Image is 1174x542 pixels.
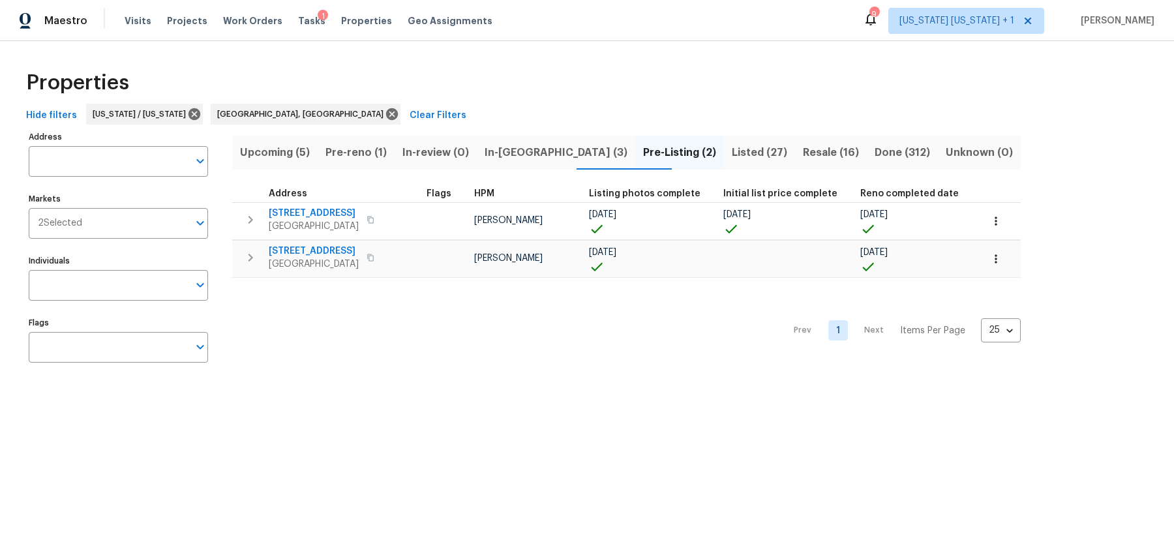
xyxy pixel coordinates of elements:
[900,324,965,337] p: Items Per Page
[298,16,325,25] span: Tasks
[860,189,959,198] span: Reno completed date
[723,210,751,219] span: [DATE]
[269,258,359,271] span: [GEOGRAPHIC_DATA]
[869,8,879,21] div: 9
[29,257,208,265] label: Individuals
[191,152,209,170] button: Open
[860,210,888,219] span: [DATE]
[402,143,469,162] span: In-review (0)
[211,104,400,125] div: [GEOGRAPHIC_DATA], [GEOGRAPHIC_DATA]
[408,14,492,27] span: Geo Assignments
[191,338,209,356] button: Open
[946,143,1013,162] span: Unknown (0)
[191,276,209,294] button: Open
[474,189,494,198] span: HPM
[167,14,207,27] span: Projects
[589,189,700,198] span: Listing photos complete
[474,216,543,225] span: [PERSON_NAME]
[981,313,1021,347] div: 25
[781,286,1021,376] nav: Pagination Navigation
[325,143,387,162] span: Pre-reno (1)
[86,104,203,125] div: [US_STATE] / [US_STATE]
[828,320,848,340] a: Goto page 1
[875,143,930,162] span: Done (312)
[26,108,77,124] span: Hide filters
[269,189,307,198] span: Address
[240,143,310,162] span: Upcoming (5)
[803,143,859,162] span: Resale (16)
[732,143,787,162] span: Listed (27)
[410,108,466,124] span: Clear Filters
[427,189,451,198] span: Flags
[29,133,208,141] label: Address
[899,14,1014,27] span: [US_STATE] [US_STATE] + 1
[589,210,616,219] span: [DATE]
[1076,14,1154,27] span: [PERSON_NAME]
[29,319,208,327] label: Flags
[643,143,716,162] span: Pre-Listing (2)
[269,207,359,220] span: [STREET_ADDRESS]
[269,220,359,233] span: [GEOGRAPHIC_DATA]
[485,143,627,162] span: In-[GEOGRAPHIC_DATA] (3)
[29,195,208,203] label: Markets
[125,14,151,27] span: Visits
[26,76,129,89] span: Properties
[723,189,837,198] span: Initial list price complete
[217,108,389,121] span: [GEOGRAPHIC_DATA], [GEOGRAPHIC_DATA]
[318,10,328,23] div: 1
[93,108,191,121] span: [US_STATE] / [US_STATE]
[860,248,888,257] span: [DATE]
[474,254,543,263] span: [PERSON_NAME]
[404,104,472,128] button: Clear Filters
[191,214,209,232] button: Open
[21,104,82,128] button: Hide filters
[44,14,87,27] span: Maestro
[589,248,616,257] span: [DATE]
[341,14,392,27] span: Properties
[269,245,359,258] span: [STREET_ADDRESS]
[223,14,282,27] span: Work Orders
[38,218,82,229] span: 2 Selected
